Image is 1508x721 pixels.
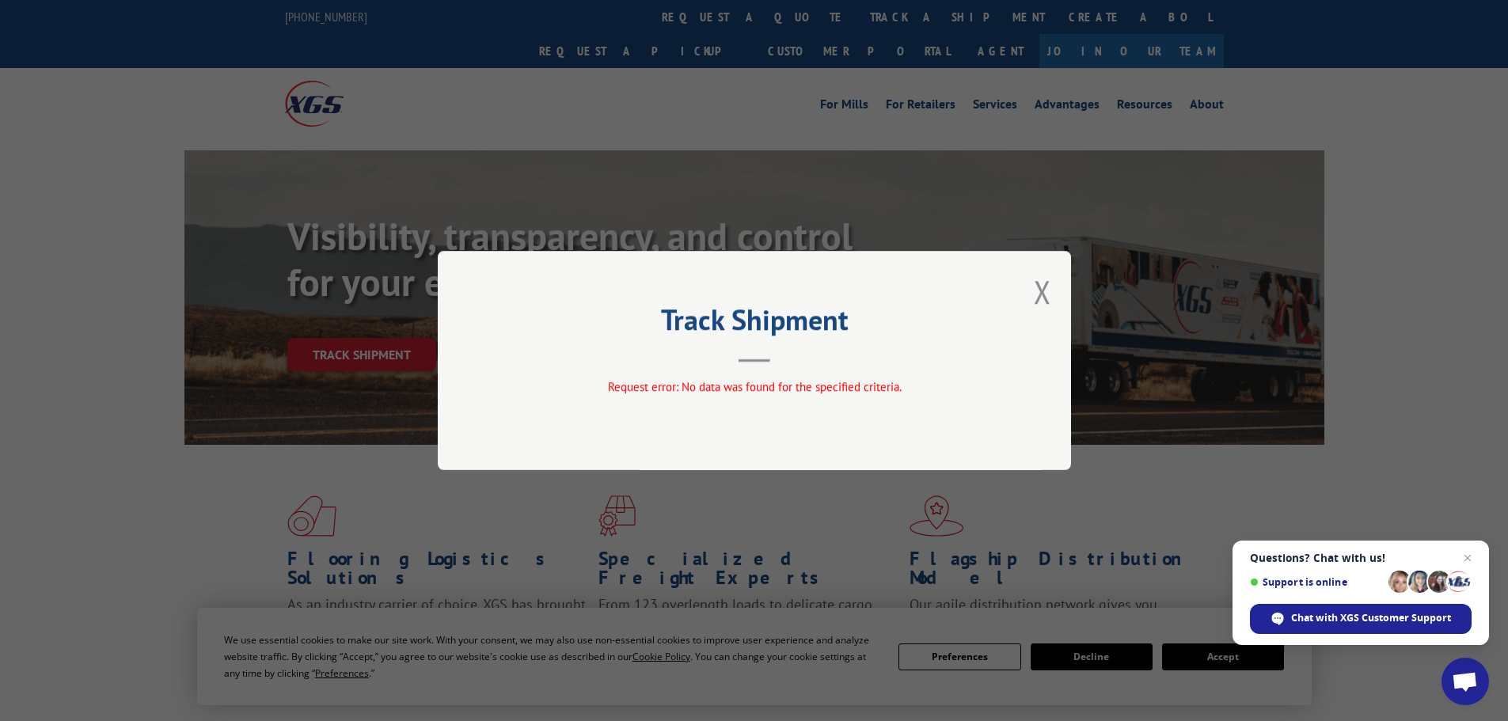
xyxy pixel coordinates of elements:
span: Support is online [1250,576,1383,588]
h2: Track Shipment [517,309,992,339]
span: Close chat [1458,548,1477,567]
span: Questions? Chat with us! [1250,552,1472,564]
div: Open chat [1442,658,1489,705]
div: Chat with XGS Customer Support [1250,604,1472,634]
span: Chat with XGS Customer Support [1291,611,1451,625]
button: Close modal [1034,271,1051,313]
span: Request error: No data was found for the specified criteria. [607,379,901,394]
